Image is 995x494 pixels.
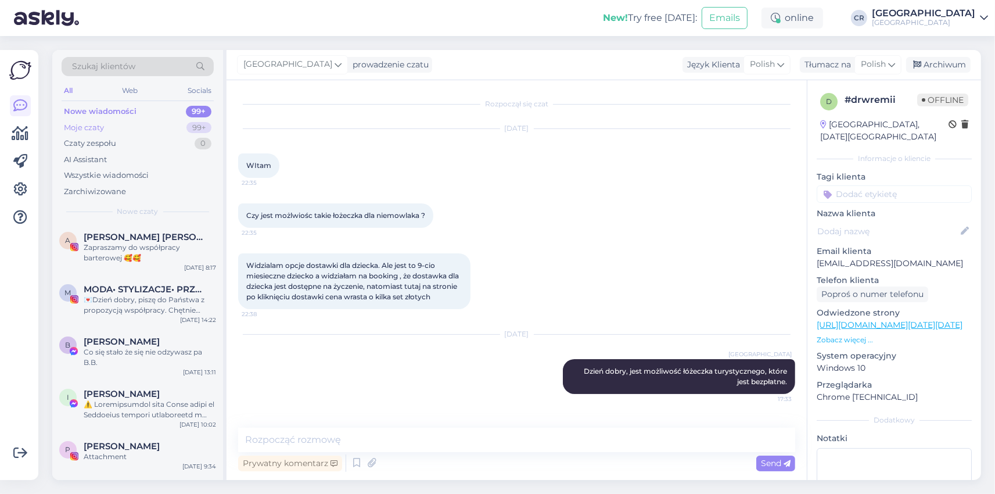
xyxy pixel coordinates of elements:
div: 💌Dzień dobry, piszę do Państwa z propozycją współpracy. Chętnie odwiedziłabym Państwa hotel z rod... [84,295,216,316]
span: Czy jest możlwiośc takie łożeczka dla niemowlaka ? [246,211,425,220]
div: [GEOGRAPHIC_DATA] [872,9,975,18]
span: Dzień dobry, jest możliwość łóżeczka turystycznego, które jest bezpłatne. [584,367,789,386]
span: [GEOGRAPHIC_DATA] [243,58,332,71]
div: [DATE] 10:02 [179,420,216,429]
div: Czaty zespołu [64,138,116,149]
div: AI Assistant [64,154,107,166]
p: Notatki [817,432,972,445]
span: M [65,288,71,297]
div: Web [120,83,141,98]
p: System operacyjny [817,350,972,362]
div: [DATE] 9:34 [182,462,216,471]
span: Paweł Pokarowski [84,441,160,452]
div: Prywatny komentarz [238,456,342,471]
div: Język Klienta [683,59,740,71]
div: Tłumacz na [800,59,851,71]
span: Bożena Bolewicz [84,337,160,347]
span: 17:33 [748,395,792,403]
div: 99+ [186,106,211,117]
p: Zobacz więcej ... [817,335,972,345]
div: CR [851,10,867,26]
div: Rozpoczął się czat [238,99,795,109]
div: Wszystkie wiadomości [64,170,149,181]
span: Nowe czaty [117,206,159,217]
div: [DATE] 13:11 [183,368,216,377]
div: Zapraszamy do współpracy barterowej 🥰🥰 [84,242,216,263]
span: Widzialam opcje dostawki dla dziecka. Ale jest to 9-cio miesieczne dziecko a widziałam na booking... [246,261,461,301]
img: Askly Logo [9,59,31,81]
span: A [66,236,71,245]
p: Tagi klienta [817,171,972,183]
div: [DATE] [238,123,795,134]
span: Polish [750,58,775,71]
div: 99+ [186,122,211,134]
div: online [761,8,823,28]
span: Offline [917,94,968,106]
div: [GEOGRAPHIC_DATA], [DATE][GEOGRAPHIC_DATA] [820,119,949,143]
span: 22:38 [242,310,285,318]
span: Anna Żukowska Ewa Adamczewska BLIŹNIACZKI • Bóg • rodzina • dom [84,232,204,242]
div: prowadzenie czatu [348,59,429,71]
p: Email klienta [817,245,972,257]
b: New! [603,12,628,23]
div: [DATE] [238,329,795,339]
p: Windows 10 [817,362,972,374]
p: Chrome [TECHNICAL_ID] [817,391,972,403]
div: 0 [195,138,211,149]
span: P [66,445,71,454]
span: I [67,393,69,402]
div: Socials [185,83,214,98]
span: Igor Jafar [84,389,160,399]
span: [GEOGRAPHIC_DATA] [728,350,792,359]
div: [DATE] 8:17 [184,263,216,272]
div: Zarchiwizowane [64,186,126,198]
div: Dodatkowy [817,415,972,425]
input: Dodaj nazwę [817,225,958,238]
span: Send [761,458,791,468]
div: Nowe wiadomości [64,106,137,117]
span: B [66,341,71,349]
p: Nazwa klienta [817,207,972,220]
span: Polish [861,58,886,71]
div: Poproś o numer telefonu [817,287,928,302]
span: d [826,97,832,106]
div: Co się stało że się nie odzywasz pa B.B. [84,347,216,368]
span: Szukaj klientów [72,60,135,73]
p: Przeglądarka [817,379,972,391]
div: [DATE] 14:22 [180,316,216,324]
div: ⚠️ Loremipsumdol sita Conse adipi el Seddoeius tempori utlaboreetd m aliqua enimadmini veniamqún... [84,399,216,420]
span: MODA• STYLIZACJE• PRZEGLĄDY KOLEKCJI [84,284,204,295]
div: Try free [DATE]: [603,11,697,25]
div: All [62,83,75,98]
span: WItam [246,161,271,170]
div: Informacje o kliencie [817,153,972,164]
div: # drwremii [845,93,917,107]
span: 22:35 [242,178,285,187]
input: Dodać etykietę [817,185,972,203]
a: [GEOGRAPHIC_DATA][GEOGRAPHIC_DATA] [872,9,988,27]
a: [URL][DOMAIN_NAME][DATE][DATE] [817,320,962,330]
div: Archiwum [906,57,971,73]
button: Emails [702,7,748,29]
div: Attachment [84,452,216,462]
span: 22:35 [242,228,285,237]
div: Moje czaty [64,122,104,134]
p: Odwiedzone strony [817,307,972,319]
p: [EMAIL_ADDRESS][DOMAIN_NAME] [817,257,972,270]
div: [GEOGRAPHIC_DATA] [872,18,975,27]
p: Telefon klienta [817,274,972,287]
